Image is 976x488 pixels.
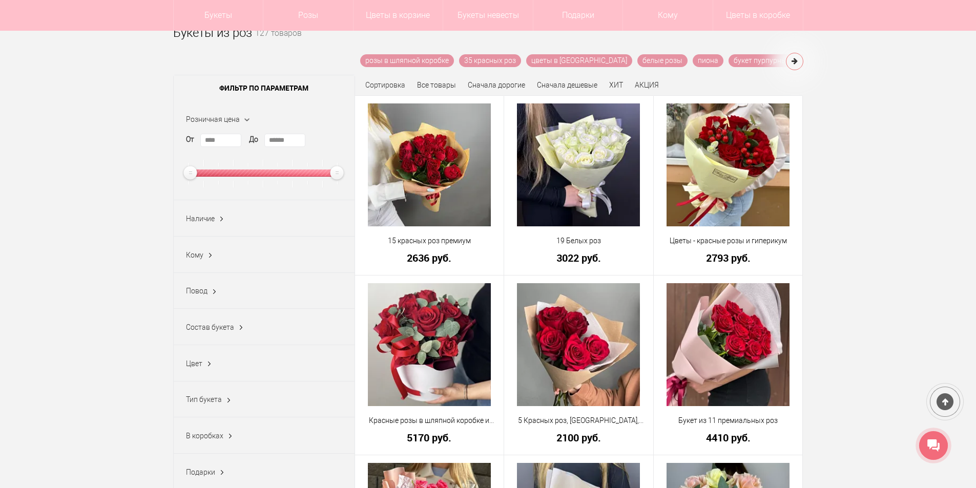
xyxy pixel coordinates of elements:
[526,54,632,67] a: цветы в [GEOGRAPHIC_DATA]
[637,54,688,67] a: белые розы
[360,54,454,67] a: розы в шляпной коробке
[362,252,497,263] a: 2636 руб.
[255,30,302,54] small: 127 товаров
[186,323,234,331] span: Состав букета
[362,415,497,426] a: Красные розы в шляпной коробке и зелень
[667,283,790,406] img: Букет из 11 премиальных роз
[693,54,723,67] a: пиона
[459,54,521,67] a: 35 красных роз
[511,236,647,246] a: 19 Белых роз
[186,251,203,259] span: Кому
[186,134,194,145] label: От
[186,359,202,368] span: Цвет
[186,287,207,295] span: Повод
[667,103,790,226] img: Цветы - красные розы и гиперикум
[186,432,223,440] span: В коробках
[368,103,491,226] img: 15 красных роз премиум
[660,236,796,246] a: Цветы - красные розы и гиперикум
[660,432,796,443] a: 4410 руб.
[660,252,796,263] a: 2793 руб.
[249,134,258,145] label: До
[174,75,355,101] span: Фильтр по параметрам
[660,415,796,426] a: Букет из 11 премиальных роз
[362,432,497,443] a: 5170 руб.
[173,24,252,42] h1: Букеты из роз
[511,415,647,426] a: 5 Красных роз, [GEOGRAPHIC_DATA], крупный бутон
[511,252,647,263] a: 3022 руб.
[517,103,640,226] img: 19 Белых роз
[186,395,222,404] span: Тип букета
[511,432,647,443] a: 2100 руб.
[517,283,640,406] img: 5 Красных роз, Эквадор, крупный бутон
[729,54,809,67] a: букет пурпурных роз
[362,236,497,246] a: 15 красных роз премиум
[368,283,491,406] img: Красные розы в шляпной коробке и зелень
[417,81,456,89] a: Все товары
[537,81,597,89] a: Сначала дешевые
[186,468,215,476] span: Подарки
[186,115,240,123] span: Розничная цена
[468,81,525,89] a: Сначала дорогие
[635,81,659,89] a: АКЦИЯ
[186,215,215,223] span: Наличие
[365,81,405,89] span: Сортировка
[609,81,623,89] a: ХИТ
